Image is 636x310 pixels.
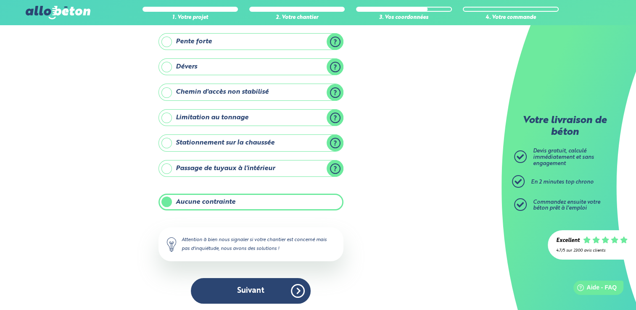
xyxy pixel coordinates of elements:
div: 4. Votre commande [463,15,559,21]
label: Limitation au tonnage [158,109,343,126]
button: Suivant [191,278,311,304]
iframe: Help widget launcher [561,277,627,301]
div: 1. Votre projet [143,15,238,21]
div: 3. Vos coordonnées [356,15,452,21]
div: 2. Votre chantier [249,15,345,21]
label: Pente forte [158,33,343,50]
label: Stationnement sur la chaussée [158,134,343,151]
div: Attention à bien nous signaler si votre chantier est concerné mais pas d'inquiétude, nous avons d... [158,227,343,261]
label: Chemin d'accès non stabilisé [158,84,343,100]
label: Aucune contrainte [158,194,343,210]
label: Dévers [158,58,343,75]
img: allobéton [26,6,90,19]
label: Passage de tuyaux à l'intérieur [158,160,343,177]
